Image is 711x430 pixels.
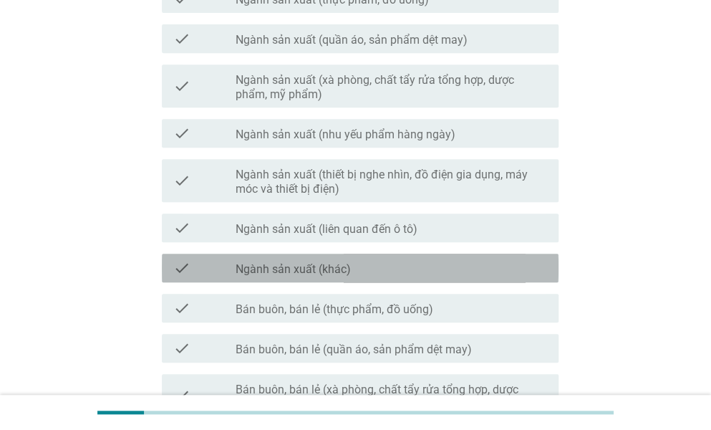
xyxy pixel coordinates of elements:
[236,33,468,47] label: Ngành sản xuất (quần áo, sản phẩm dệt may)
[173,165,190,196] i: check
[236,302,433,317] label: Bán buôn, bán lẻ (thực phẩm, đồ uống)
[236,262,351,277] label: Ngành sản xuất (khác)
[173,259,190,277] i: check
[173,219,190,236] i: check
[173,70,190,102] i: check
[236,168,547,196] label: Ngành sản xuất (thiết bị nghe nhìn, đồ điện gia dụng, máy móc và thiết bị điện)
[236,383,547,411] label: Bán buôn, bán lẻ (xà phòng, chất tẩy rửa tổng hợp, dược phẩm, mỹ phẩm)
[173,125,190,142] i: check
[236,343,472,357] label: Bán buôn, bán lẻ (quần áo, sản phẩm dệt may)
[236,128,455,142] label: Ngành sản xuất (nhu yếu phẩm hàng ngày)
[173,300,190,317] i: check
[173,340,190,357] i: check
[236,73,547,102] label: Ngành sản xuất (xà phòng, chất tẩy rửa tổng hợp, dược phẩm, mỹ phẩm)
[236,222,417,236] label: Ngành sản xuất (liên quan đến ô tô)
[173,30,190,47] i: check
[173,380,190,411] i: check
